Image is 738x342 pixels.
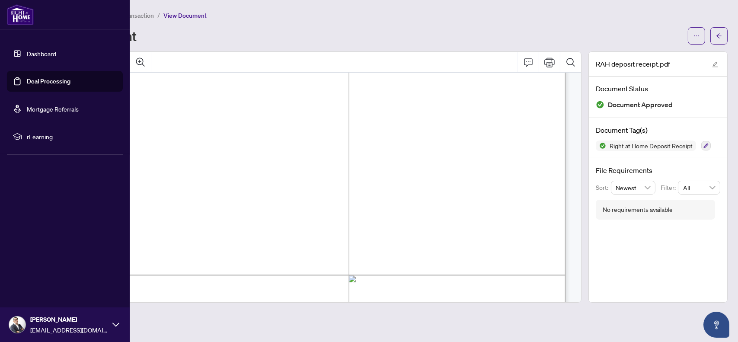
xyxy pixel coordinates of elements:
[30,325,108,335] span: [EMAIL_ADDRESS][DOMAIN_NAME]
[27,77,70,85] a: Deal Processing
[9,316,26,333] img: Profile Icon
[7,4,34,25] img: logo
[30,315,108,324] span: [PERSON_NAME]
[596,183,611,192] p: Sort:
[683,181,715,194] span: All
[608,99,673,111] span: Document Approved
[603,205,673,214] div: No requirements available
[606,143,696,149] span: Right at Home Deposit Receipt
[661,183,678,192] p: Filter:
[27,50,56,58] a: Dashboard
[596,59,670,69] span: RAH deposit receipt.pdf
[596,141,606,151] img: Status Icon
[596,125,720,135] h4: Document Tag(s)
[703,312,729,338] button: Open asap
[596,100,604,109] img: Document Status
[716,33,722,39] span: arrow-left
[157,10,160,20] li: /
[712,61,718,67] span: edit
[596,165,720,176] h4: File Requirements
[27,132,117,141] span: rLearning
[27,105,79,113] a: Mortgage Referrals
[693,33,700,39] span: ellipsis
[596,83,720,94] h4: Document Status
[616,181,651,194] span: Newest
[108,12,154,19] span: View Transaction
[163,12,207,19] span: View Document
